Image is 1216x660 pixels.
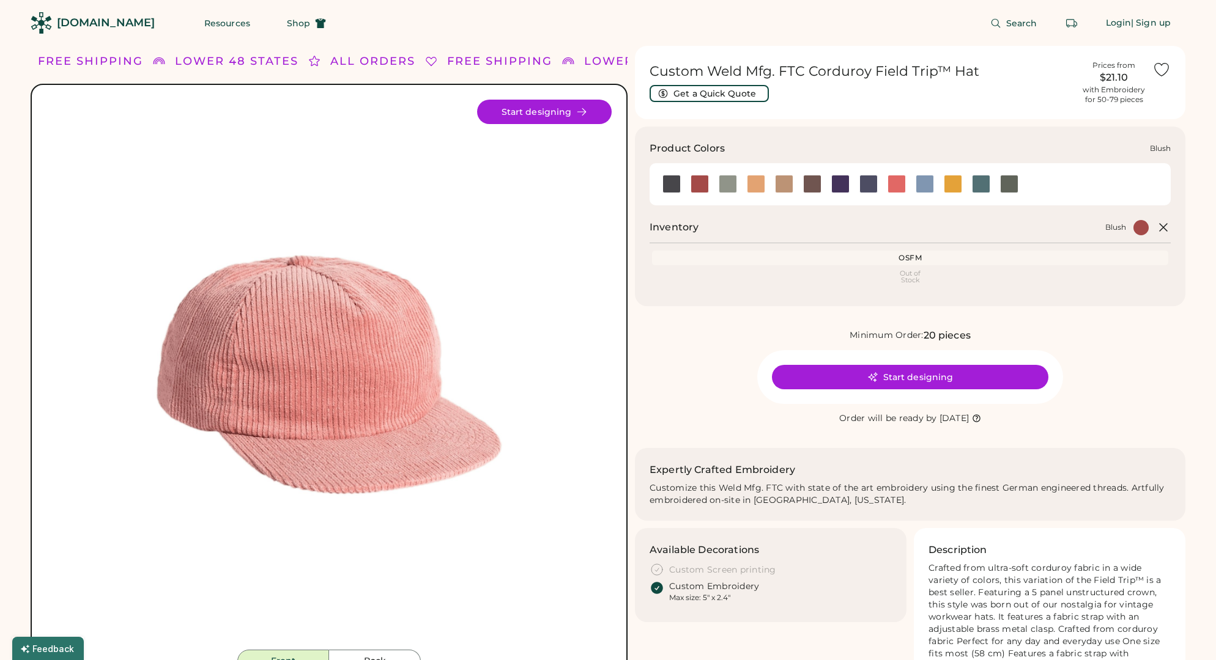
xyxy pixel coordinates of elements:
h1: Custom Weld Mfg. FTC Corduroy Field Trip™ Hat [650,63,1075,80]
button: Retrieve an order [1059,11,1084,35]
div: [DATE] [940,413,969,425]
button: Start designing [772,365,1048,389]
div: with Embroidery for 50-79 pieces [1083,85,1145,105]
div: FREE SHIPPING [38,53,143,70]
div: 20 pieces [924,328,971,343]
div: FTC Style Image [54,100,604,650]
img: FTC - Blush Front Image [54,100,604,650]
div: Blush [1150,144,1171,153]
div: Customize this Weld Mfg. FTC with state of the art embroidery using the finest German engineered ... [650,482,1171,507]
div: LOWER 48 STATES [584,53,708,70]
h2: Inventory [650,220,699,235]
img: Rendered Logo - Screens [31,12,52,34]
button: Start designing [477,100,612,124]
div: Custom Embroidery [669,581,759,593]
div: Out of Stock [654,270,1166,284]
span: Search [1006,19,1037,28]
div: FREE SHIPPING [447,53,552,70]
div: Custom Screen printing [669,564,776,576]
h3: Product Colors [650,141,725,156]
div: LOWER 48 STATES [175,53,298,70]
div: OSFM [654,253,1166,263]
div: Minimum Order: [850,329,924,342]
div: Login [1106,17,1132,29]
button: Get a Quick Quote [650,85,769,102]
div: | Sign up [1131,17,1171,29]
button: Search [976,11,1052,35]
button: Shop [272,11,341,35]
div: Prices from [1092,61,1135,70]
div: $21.10 [1083,70,1145,85]
button: Resources [190,11,265,35]
div: [DOMAIN_NAME] [57,15,155,31]
h3: Available Decorations [650,543,759,557]
div: Order will be ready by [839,413,937,425]
span: Shop [287,19,310,28]
h3: Description [929,543,987,557]
div: Blush [1105,222,1126,232]
div: ALL ORDERS [330,53,415,70]
h2: Expertly Crafted Embroidery [650,463,795,477]
div: Max size: 5" x 2.4" [669,593,730,603]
